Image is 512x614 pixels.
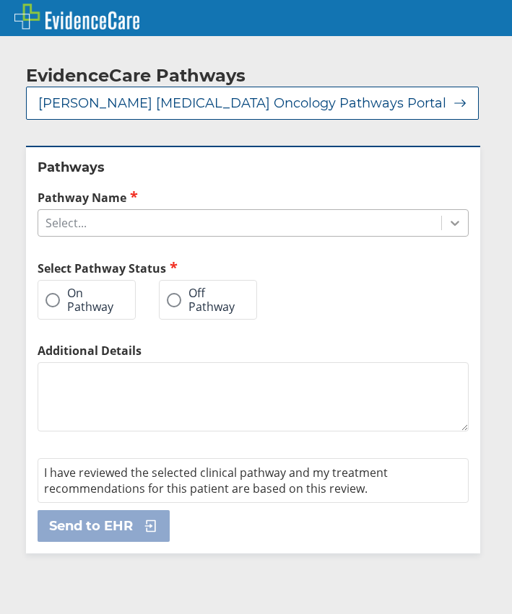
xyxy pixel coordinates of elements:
[38,95,446,112] span: [PERSON_NAME] [MEDICAL_DATA] Oncology Pathways Portal
[38,260,280,276] h2: Select Pathway Status
[38,510,170,542] button: Send to EHR
[38,343,469,359] label: Additional Details
[44,465,388,496] span: I have reviewed the selected clinical pathway and my treatment recommendations for this patient a...
[45,286,113,313] label: On Pathway
[45,215,87,231] div: Select...
[38,189,469,206] label: Pathway Name
[38,159,469,176] h2: Pathways
[26,65,246,87] h2: EvidenceCare Pathways
[49,517,133,535] span: Send to EHR
[14,4,139,30] img: EvidenceCare
[26,87,479,120] button: [PERSON_NAME] [MEDICAL_DATA] Oncology Pathways Portal
[167,286,235,313] label: Off Pathway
